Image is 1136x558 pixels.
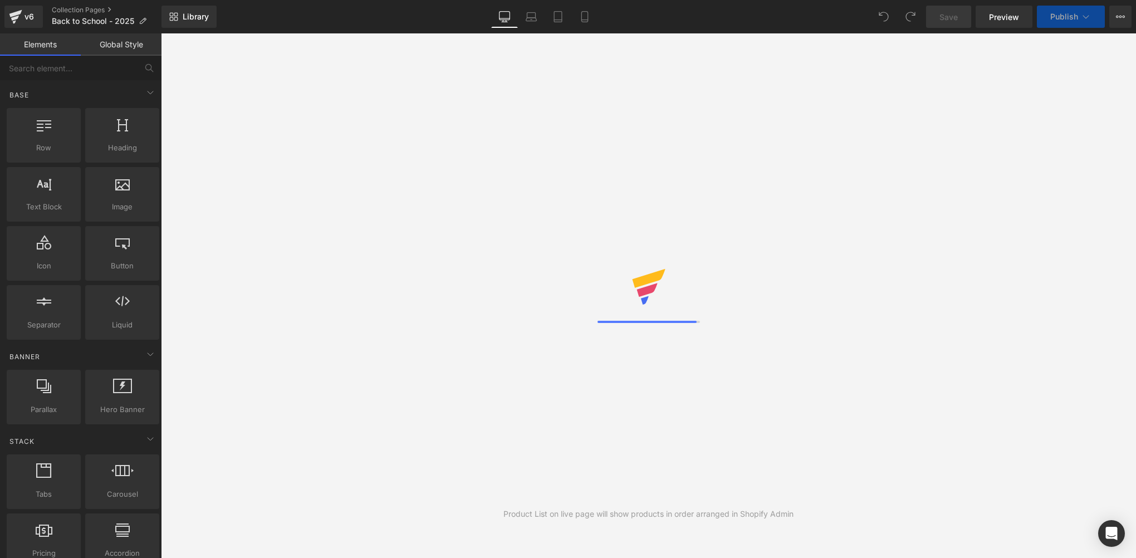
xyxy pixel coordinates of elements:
[22,9,36,24] div: v6
[873,6,895,28] button: Undo
[976,6,1032,28] a: Preview
[89,260,156,272] span: Button
[1109,6,1132,28] button: More
[52,17,134,26] span: Back to School - 2025
[89,319,156,331] span: Liquid
[989,11,1019,23] span: Preview
[939,11,958,23] span: Save
[161,6,217,28] a: New Library
[10,201,77,213] span: Text Block
[10,319,77,331] span: Separator
[52,6,161,14] a: Collection Pages
[503,508,794,520] div: Product List on live page will show products in order arranged in Shopify Admin
[89,488,156,500] span: Carousel
[89,142,156,154] span: Heading
[545,6,571,28] a: Tablet
[899,6,922,28] button: Redo
[10,488,77,500] span: Tabs
[8,436,36,447] span: Stack
[1037,6,1105,28] button: Publish
[8,351,41,362] span: Banner
[81,33,161,56] a: Global Style
[518,6,545,28] a: Laptop
[4,6,43,28] a: v6
[1098,520,1125,547] div: Open Intercom Messenger
[571,6,598,28] a: Mobile
[10,260,77,272] span: Icon
[10,142,77,154] span: Row
[89,201,156,213] span: Image
[8,90,30,100] span: Base
[1050,12,1078,21] span: Publish
[10,404,77,415] span: Parallax
[89,404,156,415] span: Hero Banner
[491,6,518,28] a: Desktop
[183,12,209,22] span: Library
